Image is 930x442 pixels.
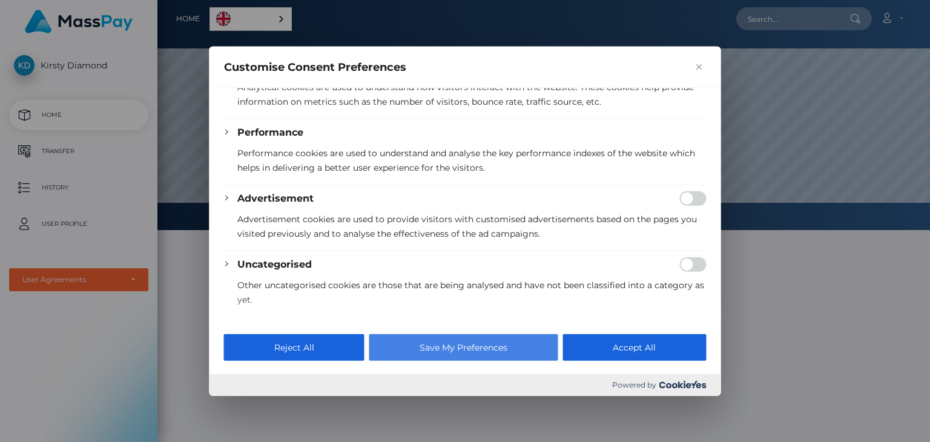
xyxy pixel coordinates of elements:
[209,374,721,395] div: Powered by
[237,257,312,272] button: Uncategorised
[237,191,314,206] button: Advertisement
[696,64,702,70] img: Close
[237,212,707,241] p: Advertisement cookies are used to provide visitors with customised advertisements based on the pa...
[237,125,303,140] button: Performance
[659,381,707,389] img: Cookieyes logo
[369,334,558,360] button: Save My Preferences
[692,60,707,74] button: Close
[237,146,707,175] p: Performance cookies are used to understand and analyse the key performance indexes of the website...
[680,191,707,206] input: Enable Advertisement
[680,257,707,272] input: Enable Uncategorised
[224,60,406,74] span: Customise Consent Preferences
[224,334,364,360] button: Reject All
[237,278,707,307] p: Other uncategorised cookies are those that are being analysed and have not been classified into a...
[562,334,706,360] button: Accept All
[209,47,721,396] div: Customise Consent Preferences
[237,80,707,109] p: Analytical cookies are used to understand how visitors interact with the website. These cookies h...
